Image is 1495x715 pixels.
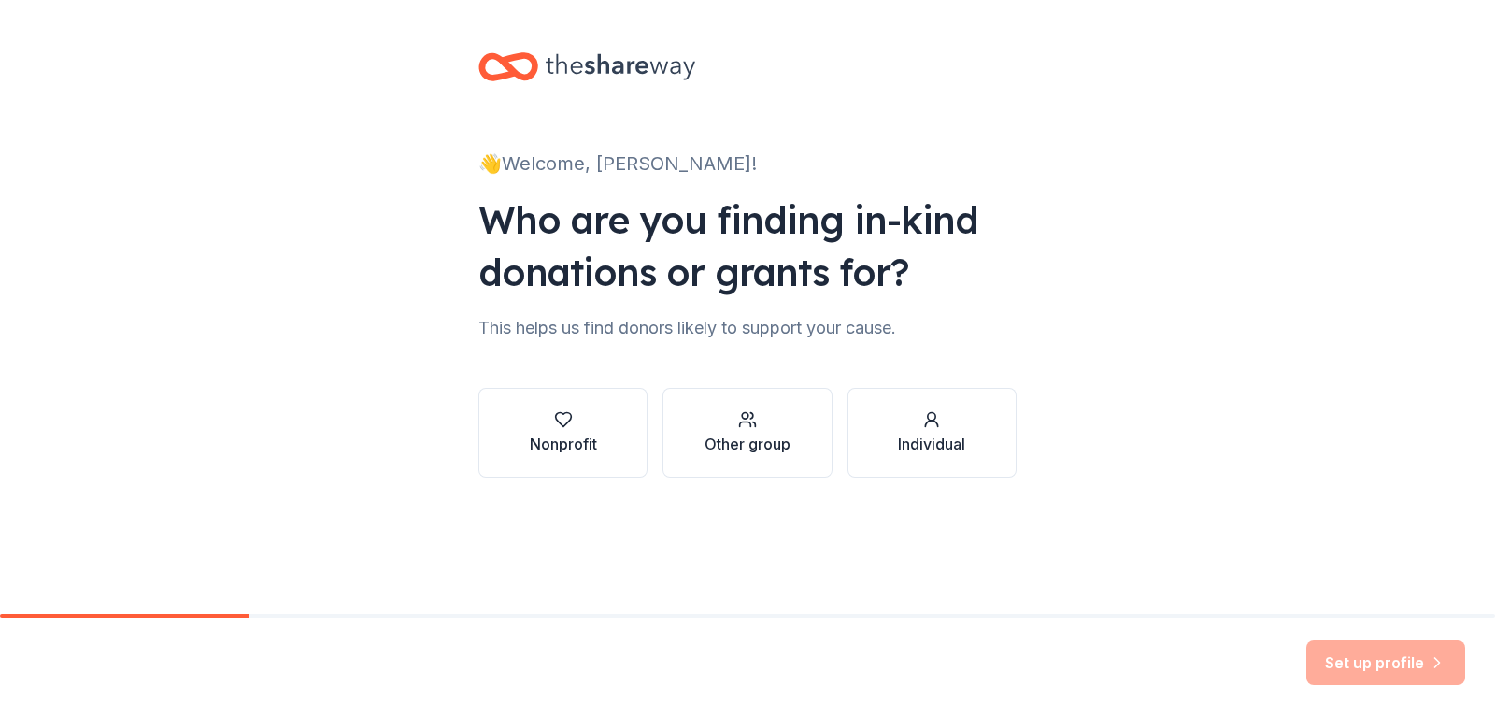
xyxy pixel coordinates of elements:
[478,193,1017,298] div: Who are you finding in-kind donations or grants for?
[847,388,1017,478] button: Individual
[478,149,1017,179] div: 👋 Welcome, [PERSON_NAME]!
[662,388,832,478] button: Other group
[705,433,790,455] div: Other group
[478,388,648,478] button: Nonprofit
[530,433,597,455] div: Nonprofit
[478,313,1017,343] div: This helps us find donors likely to support your cause.
[898,433,965,455] div: Individual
